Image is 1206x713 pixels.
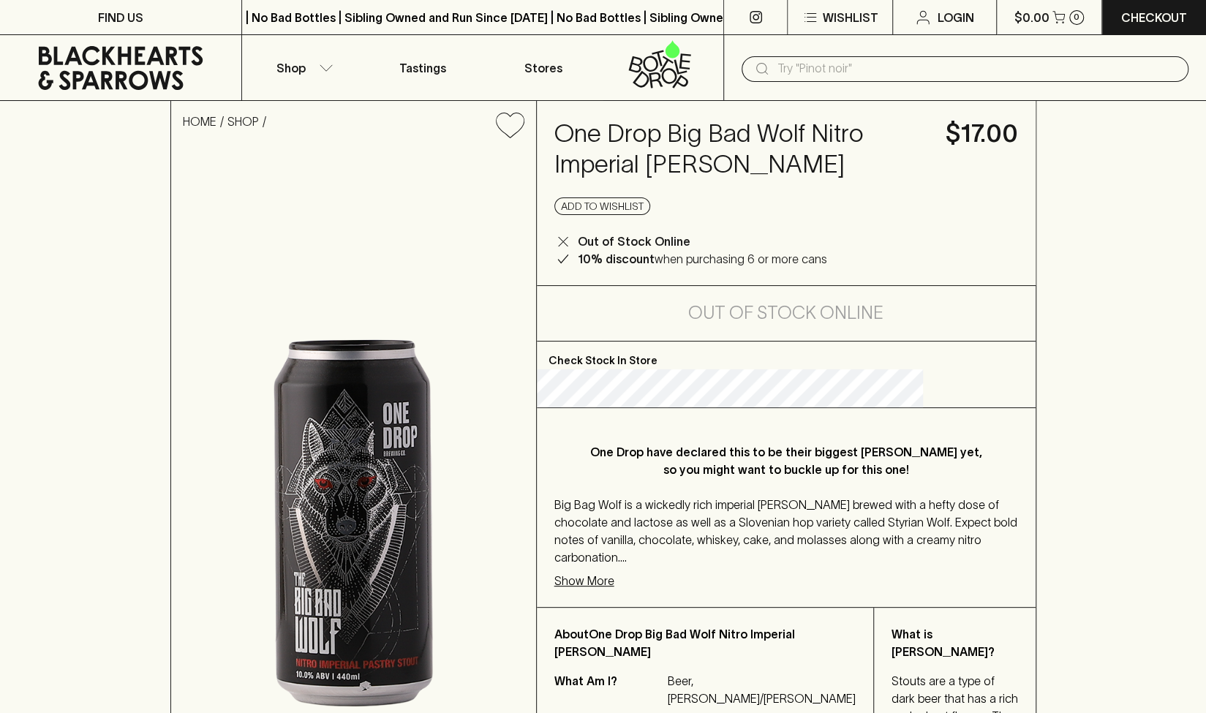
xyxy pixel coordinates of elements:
p: Checkout [1121,9,1187,26]
p: when purchasing 6 or more cans [578,250,827,268]
button: Add to wishlist [490,107,530,144]
a: Stores [483,35,603,100]
p: One Drop have declared this to be their biggest [PERSON_NAME] yet, so you might want to buckle up... [584,443,989,478]
h5: Out of Stock Online [688,301,883,325]
p: Out of Stock Online [578,233,690,250]
p: $0.00 [1014,9,1049,26]
p: Stores [524,59,562,77]
a: HOME [183,115,216,128]
p: Login [938,9,974,26]
p: Big Bag Wolf is a wickedly rich imperial [PERSON_NAME] brewed with a hefty dose of chocolate and ... [554,496,1018,566]
p: What Am I? [554,672,664,707]
button: Add to wishlist [554,197,650,215]
h4: One Drop Big Bad Wolf Nitro Imperial [PERSON_NAME] [554,118,928,180]
p: 0 [1074,13,1079,21]
p: Check Stock In Store [537,342,1036,369]
input: Try "Pinot noir" [777,57,1177,80]
button: Shop [242,35,363,100]
p: Shop [276,59,306,77]
b: What is [PERSON_NAME]? [892,627,995,658]
p: Wishlist [822,9,878,26]
b: 10% discount [578,252,655,265]
p: About One Drop Big Bad Wolf Nitro Imperial [PERSON_NAME] [554,625,856,660]
h4: $17.00 [946,118,1018,149]
p: Show More [554,572,614,589]
a: Tastings [362,35,483,100]
a: SHOP [227,115,259,128]
p: Tastings [399,59,446,77]
p: Beer, [PERSON_NAME]/[PERSON_NAME] [668,672,856,707]
p: FIND US [98,9,143,26]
